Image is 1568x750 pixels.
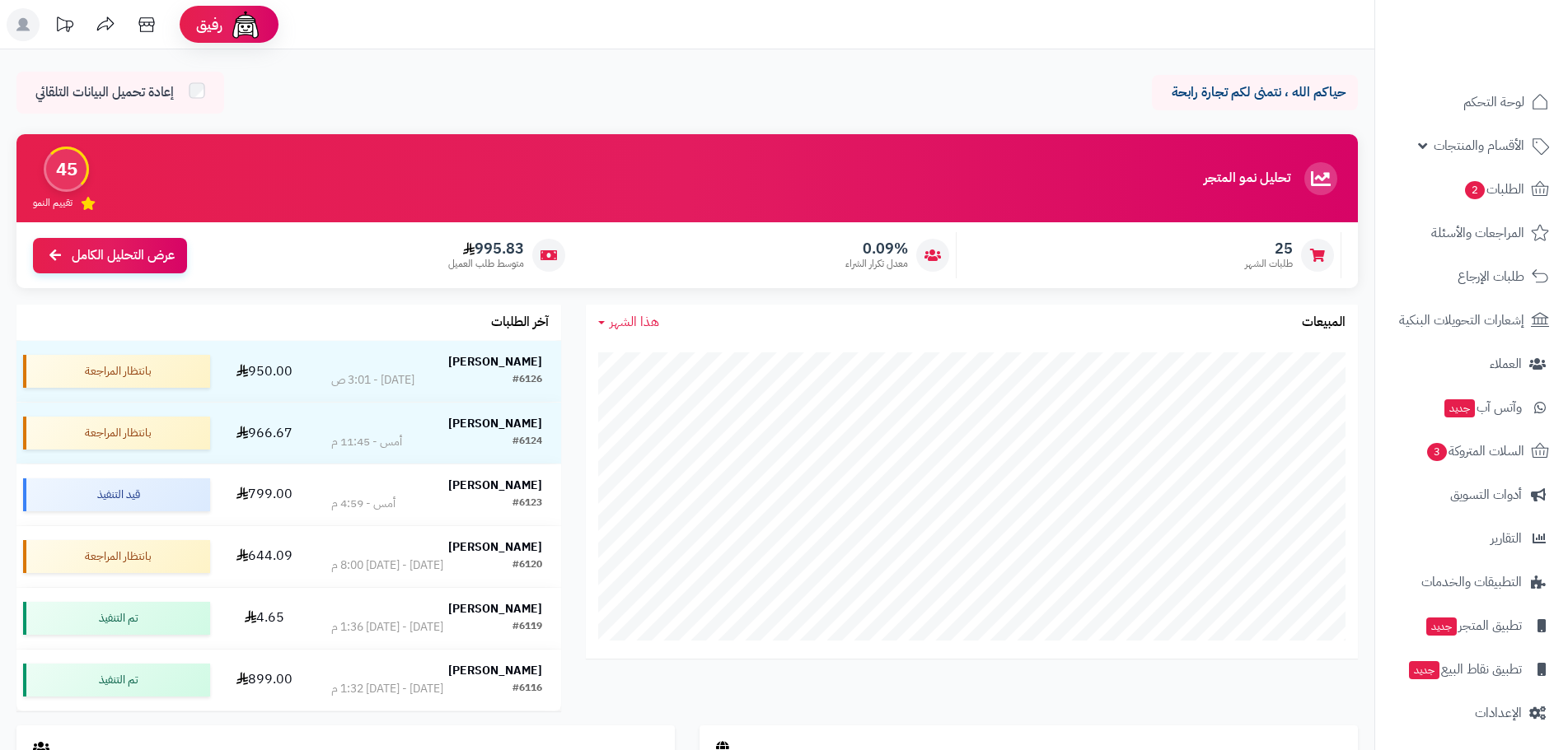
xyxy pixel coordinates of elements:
[1385,82,1558,122] a: لوحة التحكم
[513,434,542,450] div: #6124
[491,315,549,330] h3: آخر الطلبات
[1444,399,1475,417] span: جديد
[1421,571,1522,594] span: التطبيقات والخدمات
[448,662,542,679] strong: [PERSON_NAME]
[1434,134,1524,157] span: الأقسام والمنتجات
[1245,240,1293,258] span: 25
[1463,178,1524,201] span: الطلبات
[845,240,908,258] span: 0.09%
[217,464,312,525] td: 799.00
[1385,257,1558,296] a: طلبات الإرجاع
[229,8,262,41] img: ai-face.png
[72,246,175,265] span: عرض التحليل الكامل
[513,496,542,512] div: #6123
[1385,693,1558,733] a: الإعدادات
[331,496,396,512] div: أمس - 4:59 م
[1245,257,1293,271] span: طلبات الشهر
[33,238,187,273] a: عرض التحليل الكامل
[1302,315,1346,330] h3: المبيعات
[1385,213,1558,253] a: المراجعات والأسئلة
[448,240,524,258] span: 995.83
[1407,658,1522,681] span: تطبيق نقاط البيع
[331,557,443,574] div: [DATE] - [DATE] 8:00 م
[23,478,210,511] div: قيد التنفيذ
[1475,701,1522,724] span: الإعدادات
[513,372,542,389] div: #6126
[1385,344,1558,384] a: العملاء
[845,257,908,271] span: معدل تكرار الشراء
[217,526,312,587] td: 644.09
[196,15,222,35] span: رفيق
[448,477,542,494] strong: [PERSON_NAME]
[23,355,210,388] div: بانتظار المراجعة
[23,417,210,450] div: بانتظار المراجعة
[1491,527,1522,550] span: التقارير
[1385,300,1558,340] a: إشعارات التحويلات البنكية
[1409,661,1439,679] span: جديد
[448,257,524,271] span: متوسط طلب العميل
[1385,562,1558,602] a: التطبيقات والخدمات
[513,681,542,697] div: #6116
[331,372,414,389] div: [DATE] - 3:01 ص
[1385,388,1558,427] a: وآتس آبجديد
[35,83,174,102] span: إعادة تحميل البيانات التلقائي
[217,341,312,402] td: 950.00
[217,588,312,649] td: 4.65
[217,403,312,464] td: 966.67
[23,602,210,635] div: تم التنفيذ
[1450,483,1522,506] span: أدوات التسويق
[610,312,659,332] span: هذا الشهر
[331,681,443,697] div: [DATE] - [DATE] 1:32 م
[1426,617,1457,636] span: جديد
[23,540,210,573] div: بانتظار المراجعة
[23,664,210,696] div: تم التنفيذ
[33,196,73,210] span: تقييم النمو
[1204,171,1290,186] h3: تحليل نمو المتجر
[1385,431,1558,471] a: السلات المتروكة3
[513,557,542,574] div: #6120
[1490,352,1522,375] span: العملاء
[217,650,312,710] td: 899.00
[1443,396,1522,419] span: وآتس آب
[1458,265,1524,288] span: طلبات الإرجاع
[1456,44,1552,78] img: logo-2.png
[1427,443,1447,461] span: 3
[331,619,443,636] div: [DATE] - [DATE] 1:36 م
[1425,440,1524,463] span: السلات المتروكة
[448,600,542,617] strong: [PERSON_NAME]
[598,313,659,332] a: هذا الشهر
[331,434,402,450] div: أمس - 11:45 م
[448,415,542,432] strong: [PERSON_NAME]
[1385,475,1558,515] a: أدوات التسويق
[1463,91,1524,114] span: لوحة التحكم
[1465,181,1485,199] span: 2
[448,538,542,556] strong: [PERSON_NAME]
[1425,614,1522,637] span: تطبيق المتجر
[1431,221,1524,245] span: المراجعات والأسئلة
[1385,606,1558,645] a: تطبيق المتجرجديد
[1164,83,1346,102] p: حياكم الله ، نتمنى لكم تجارة رابحة
[1385,519,1558,558] a: التقارير
[44,8,85,45] a: تحديثات المنصة
[1385,650,1558,689] a: تطبيق نقاط البيعجديد
[1385,170,1558,209] a: الطلبات2
[1399,309,1524,332] span: إشعارات التحويلات البنكية
[448,353,542,370] strong: [PERSON_NAME]
[513,619,542,636] div: #6119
